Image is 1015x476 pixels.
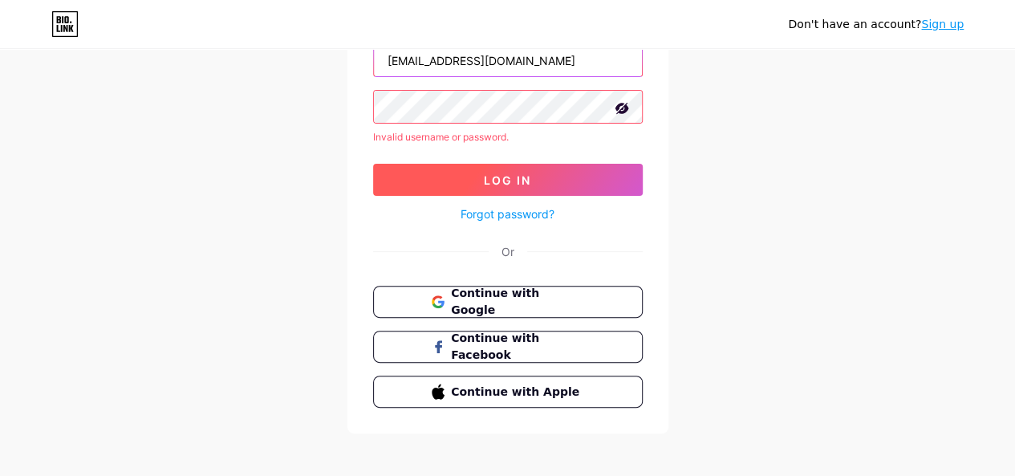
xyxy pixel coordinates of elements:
[373,164,643,196] button: Log In
[921,18,964,31] a: Sign up
[373,376,643,408] button: Continue with Apple
[501,243,514,260] div: Or
[451,285,583,319] span: Continue with Google
[373,331,643,363] button: Continue with Facebook
[373,286,643,318] button: Continue with Google
[788,16,964,33] div: Don't have an account?
[374,44,642,76] input: Username
[461,205,554,222] a: Forgot password?
[451,330,583,364] span: Continue with Facebook
[451,384,583,401] span: Continue with Apple
[373,130,643,144] div: Invalid username or password.
[484,173,531,187] span: Log In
